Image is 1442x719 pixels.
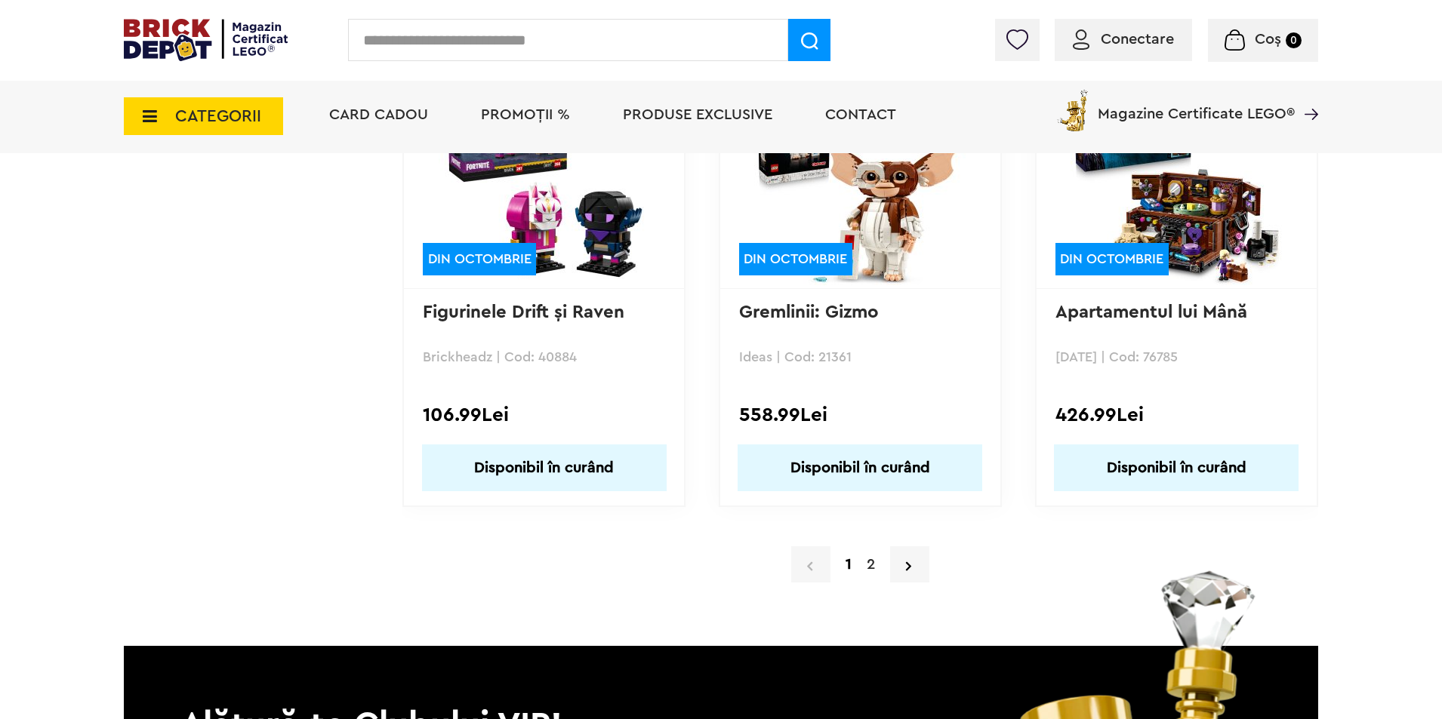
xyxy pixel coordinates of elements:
a: Produse exclusive [623,107,772,122]
small: 0 [1286,32,1302,48]
div: 558.99Lei [739,405,981,425]
span: Magazine Certificate LEGO® [1098,87,1295,121]
a: Figurinele Drift și Raven [423,303,624,321]
a: Apartamentul lui Mână [1055,303,1247,321]
div: DIN OCTOMBRIE [1055,243,1169,275]
img: Gremlinii: Gizmo [754,74,966,285]
p: Ideas | Cod: 21361 [739,350,981,364]
p: [DATE] | Cod: 76785 [1055,350,1298,364]
div: DIN OCTOMBRIE [423,243,536,275]
a: Disponibil în curând [738,444,982,491]
span: Conectare [1101,32,1174,47]
a: Magazine Certificate LEGO® [1295,87,1318,102]
a: Disponibil în curând [1054,444,1299,491]
p: Brickheadz | Cod: 40884 [423,350,665,364]
a: Gremlinii: Gizmo [739,303,879,321]
div: 106.99Lei [423,405,665,425]
a: 2 [859,553,883,576]
img: Apartamentul lui Mână [1071,74,1282,285]
span: Coș [1255,32,1281,47]
span: CATEGORII [175,108,261,124]
div: 426.99Lei [1055,405,1298,425]
a: Pagina urmatoare [890,546,929,582]
a: Card Cadou [329,107,428,122]
a: Disponibil în curând [422,444,667,491]
img: Figurinele Drift și Raven [439,74,650,285]
strong: 1 [838,553,859,576]
a: Conectare [1073,32,1174,47]
a: Contact [825,107,896,122]
div: DIN OCTOMBRIE [739,243,852,275]
a: PROMOȚII % [481,107,570,122]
